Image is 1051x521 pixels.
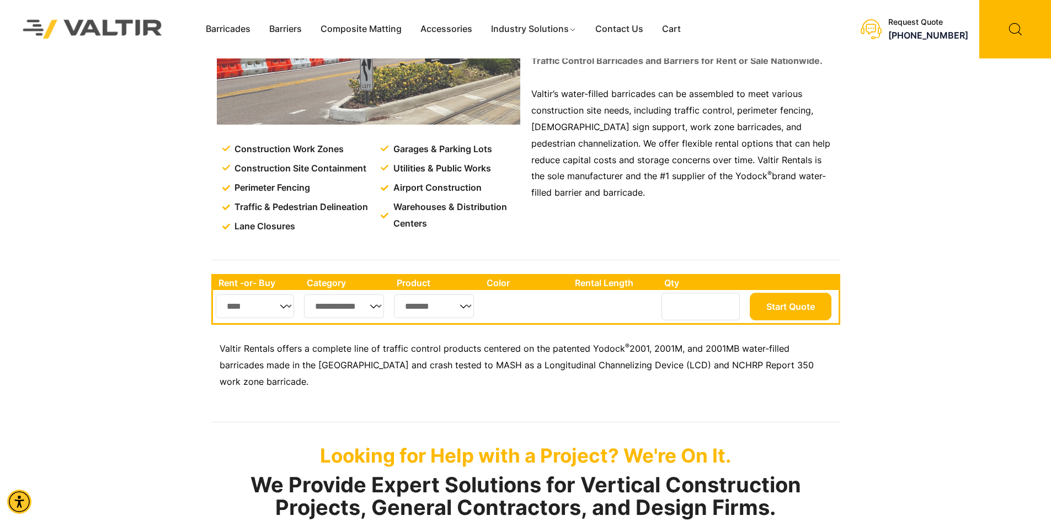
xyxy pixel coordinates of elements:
[8,5,177,53] img: Valtir Rentals
[531,86,835,201] p: Valtir’s water-filled barricades can be assembled to meet various construction site needs, includ...
[213,276,301,290] th: Rent -or- Buy
[301,276,392,290] th: Category
[216,294,295,318] select: Single select
[586,21,653,37] a: Contact Us
[391,180,482,196] span: Airport Construction
[391,160,491,177] span: Utilities & Public Works
[391,141,492,158] span: Garages & Parking Lots
[220,343,625,354] span: Valtir Rentals offers a complete line of traffic control products centered on the patented Yodock
[625,342,629,350] sup: ®
[7,490,31,514] div: Accessibility Menu
[888,18,968,27] div: Request Quote
[750,293,831,320] button: Start Quote
[232,180,310,196] span: Perimeter Fencing
[311,21,411,37] a: Composite Matting
[661,293,740,320] input: Number
[232,199,368,216] span: Traffic & Pedestrian Delineation
[482,21,586,37] a: Industry Solutions
[767,169,772,178] sup: ®
[232,160,366,177] span: Construction Site Containment
[411,21,482,37] a: Accessories
[211,444,840,467] p: Looking for Help with a Project? We're On It.
[569,276,659,290] th: Rental Length
[232,141,344,158] span: Construction Work Zones
[304,294,385,318] select: Single select
[211,474,840,520] h2: We Provide Expert Solutions for Vertical Construction Projects, General Contractors, and Design F...
[260,21,311,37] a: Barriers
[888,30,968,41] a: call (888) 496-3625
[659,276,746,290] th: Qty
[391,276,481,290] th: Product
[394,294,474,318] select: Single select
[481,276,570,290] th: Color
[220,343,814,387] span: 2001, 2001M, and 2001MB water-filled barricades made in the [GEOGRAPHIC_DATA] and crash tested to...
[196,21,260,37] a: Barricades
[653,21,690,37] a: Cart
[391,199,522,232] span: Warehouses & Distribution Centers
[232,218,295,235] span: Lane Closures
